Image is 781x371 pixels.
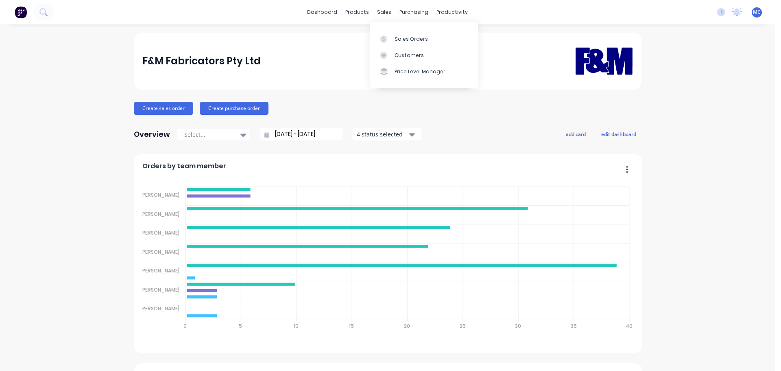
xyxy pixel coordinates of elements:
span: Orders by team member [142,161,226,171]
tspan: 20 [404,323,410,329]
div: productivity [432,6,472,18]
tspan: 15 [349,323,354,329]
button: Create sales order [134,102,193,115]
tspan: [PERSON_NAME] [141,211,179,217]
tspan: 40 [626,323,633,329]
div: sales [373,6,395,18]
tspan: [PERSON_NAME] [141,267,179,274]
tspan: [PERSON_NAME] [141,305,179,312]
a: dashboard [303,6,341,18]
div: Customers [395,52,424,59]
iframe: Intercom live chat [753,343,773,363]
a: Price Level Manager [370,64,478,80]
tspan: 35 [571,323,577,329]
a: Customers [370,47,478,64]
tspan: 30 [515,323,521,329]
tspan: 25 [460,323,466,329]
div: Overview [134,126,170,143]
div: Sales Orders [395,35,428,43]
img: F&M Fabricators Pty Ltd [576,35,633,86]
div: 4 status selected [357,130,408,138]
div: purchasing [395,6,432,18]
div: products [341,6,373,18]
img: Factory [15,6,27,18]
a: Sales Orders [370,31,478,47]
tspan: 10 [294,323,299,329]
div: Price Level Manager [395,68,445,75]
tspan: [PERSON_NAME] [141,229,179,236]
tspan: 5 [239,323,242,329]
div: F&M Fabricators Pty Ltd [142,53,261,69]
button: 4 status selected [352,128,421,140]
tspan: [PERSON_NAME] [141,286,179,293]
button: edit dashboard [596,129,641,139]
button: add card [561,129,591,139]
tspan: 0 [183,323,187,329]
span: MC [753,9,761,16]
tspan: [PERSON_NAME] [141,248,179,255]
tspan: [PERSON_NAME] [141,191,179,198]
button: Create purchase order [200,102,268,115]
